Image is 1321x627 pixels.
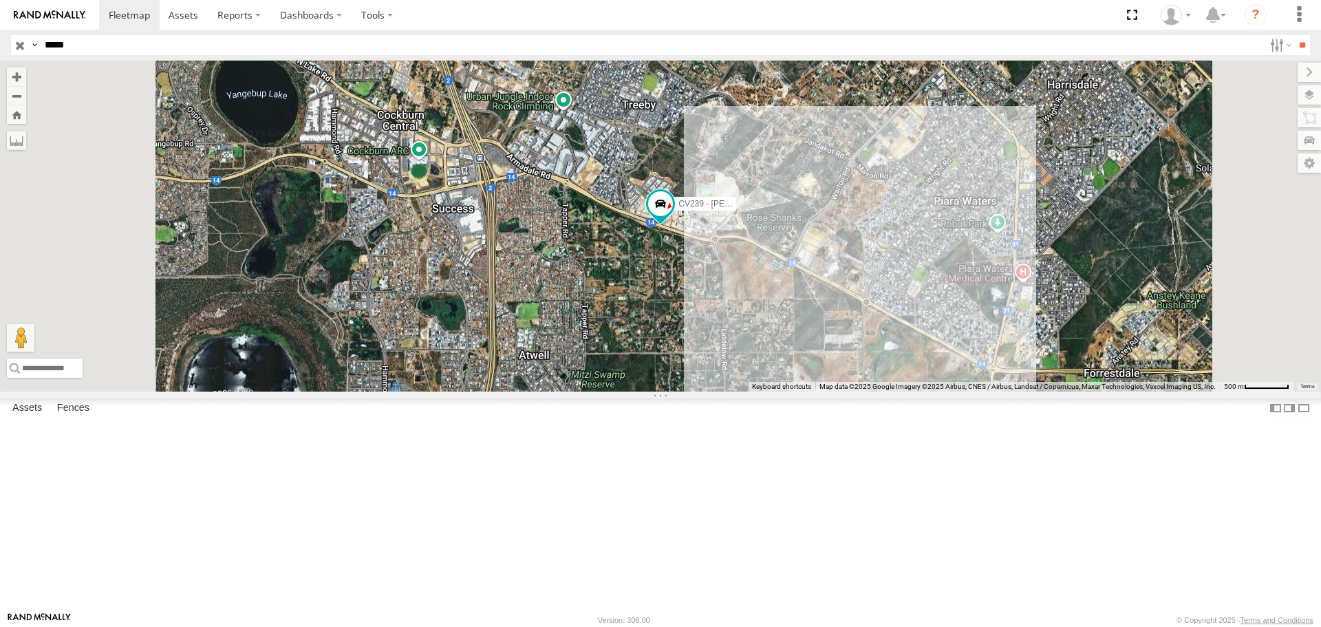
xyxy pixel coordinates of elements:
[752,382,811,392] button: Keyboard shortcuts
[50,399,96,418] label: Fences
[1300,383,1315,389] a: Terms (opens in new tab)
[29,35,40,55] label: Search Query
[598,616,650,624] div: Version: 306.00
[1156,5,1196,25] div: Hayley Petersen
[7,324,34,352] button: Drag Pegman onto the map to open Street View
[819,383,1216,390] span: Map data ©2025 Google Imagery ©2025 Airbus, CNES / Airbus, Landsat / Copernicus, Maxar Technologi...
[1282,398,1296,418] label: Dock Summary Table to the Right
[14,10,85,20] img: rand-logo.svg
[1269,398,1282,418] label: Dock Summary Table to the Left
[7,67,26,86] button: Zoom in
[7,131,26,150] label: Measure
[7,105,26,124] button: Zoom Home
[7,86,26,105] button: Zoom out
[1241,616,1313,624] a: Terms and Conditions
[1265,35,1294,55] label: Search Filter Options
[678,199,779,209] span: CV239 - [PERSON_NAME]
[1224,383,1244,390] span: 500 m
[1297,398,1311,418] label: Hide Summary Table
[1177,616,1313,624] div: © Copyright 2025 -
[8,613,71,627] a: Visit our Website
[1220,382,1293,392] button: Map scale: 500 m per 62 pixels
[6,399,49,418] label: Assets
[1245,4,1267,26] i: ?
[1298,153,1321,173] label: Map Settings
